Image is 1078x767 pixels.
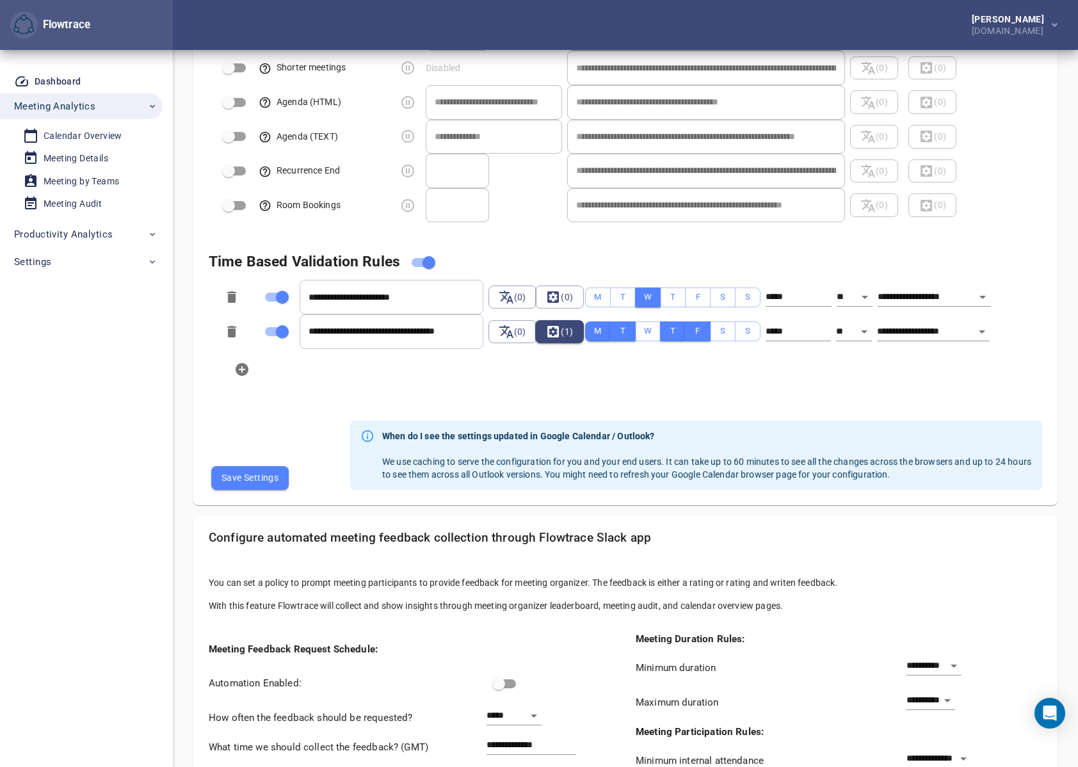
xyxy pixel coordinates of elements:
div: Meeting Details [44,150,108,166]
span: S [741,290,754,305]
button: Add new item [227,354,257,385]
p: With this feature Flowtrace will collect and show insights through meeting organizer leaderboard,... [209,599,1042,612]
span: T [669,324,677,339]
div: Don't ask feedback from meetings which are scheduled to run longer than this (i.e. use to exclude... [636,691,906,710]
div: Meeting Participation Rules: [636,725,1042,739]
button: T [660,287,686,307]
span: (1) [545,324,573,340]
h5: Configure automated meeting feedback collection through Flowtrace Slack app [209,531,1042,545]
button: F [685,287,711,307]
span: W [644,290,652,305]
img: Flowtrace [13,15,34,35]
span: (0) [488,320,536,343]
button: Delete this item [216,282,247,312]
div: How often the feedback should be requested? [209,706,476,725]
svg: This rule is considered suggestion. Depending on the status, rule either stops user from sending ... [400,129,415,144]
div: Open Intercom Messenger [1034,698,1065,729]
svg: This rule is considered suggestion. Depending on the status, rule either stops user from sending ... [400,163,415,179]
div: [DOMAIN_NAME] [972,24,1049,35]
span: Productivity Analytics [14,226,113,243]
div: Flowtrace [38,17,90,33]
div: [PERSON_NAME] [972,15,1049,24]
span: Save Settings [221,470,278,485]
span: M [591,290,604,305]
button: S [710,287,736,307]
div: Meeting by Teams [44,174,119,190]
span: T [616,290,629,305]
span: S [716,324,729,339]
span: S [741,324,754,339]
div: Calendar Overview [44,128,122,144]
svg: This rule is considered suggestion. Depending on the status, rule either stops user from sending ... [400,60,415,76]
div: Automation Enabled: [209,672,476,691]
div: Dashboard [35,74,81,90]
button: T [610,321,636,341]
button: W [635,287,661,307]
button: S [735,287,760,307]
span: This rule can be used to validate contents of the HTML formatted agenda field. Field is automatic... [259,97,341,107]
button: Save Settings [211,466,289,489]
div: Meeting Audit [44,196,102,212]
span: S [716,290,729,305]
span: This rule can be used to remind people to shorten their meetings. It is shown if meeting ends at ... [259,62,346,72]
button: M [585,321,611,341]
button: F [685,321,711,341]
div: What time we should collect the feedback? (GMT) [209,736,476,755]
strong: When do I see the settings updated in Google Calendar / Outlook? [382,430,1032,442]
span: W [641,324,654,339]
button: S [735,321,760,341]
span: F [694,324,702,339]
button: T [610,287,636,307]
button: Delete this item [216,316,247,347]
div: Meeting Duration Rules: [636,633,1042,647]
button: S [710,321,736,341]
div: Meeting Feedback Request Schedule: [209,643,615,657]
button: M [585,287,611,307]
div: Flowtrace [10,12,90,39]
span: (0) [545,289,573,305]
span: This rule can be used to validate how long the recurring meeting is scheduled to run. [259,165,340,175]
span: (1) [535,320,583,343]
span: Meeting Analytics [14,98,95,115]
span: Settings [14,254,51,270]
span: This rule can be used to remind organizer to be considerate with meeting room bookings. [259,200,341,210]
svg: This rule is considered suggestion. Depending on the status, rule either stops user from sending ... [400,198,415,213]
p: You can set a policy to prompt meeting participants to provide feedback for meeting organizer. Th... [209,576,1042,589]
button: W [635,321,661,341]
span: This rule can be used to validate contents of the text formatted agenda field. Field is automatic... [259,131,338,141]
div: We use caching to serve the configuration for you and your end users. It can take up to 60 minute... [382,424,1032,486]
svg: This rule is considered suggestion. Depending on the status, rule either stops user from sending ... [400,95,415,110]
span: T [619,324,627,339]
span: (0) [535,286,583,309]
div: Disabled [426,61,562,74]
span: (0) [499,289,526,305]
span: F [691,290,704,305]
span: T [666,290,679,305]
span: Time Based Validation Rules [209,253,400,270]
button: T [660,321,686,341]
span: M [594,324,602,339]
span: (0) [499,324,526,340]
button: Flowtrace [10,12,38,39]
span: (0) [488,286,536,309]
button: [PERSON_NAME][DOMAIN_NAME] [951,11,1068,39]
div: Don't ask feedback from meetings which are scheduled to run less than this (i.e. use to exclude s... [636,656,906,675]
